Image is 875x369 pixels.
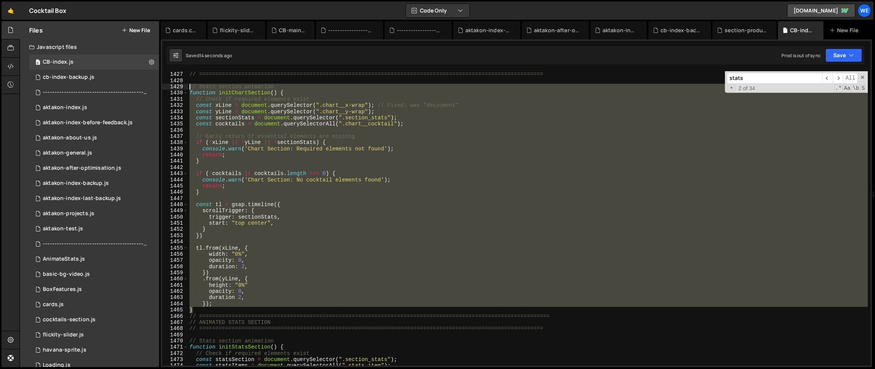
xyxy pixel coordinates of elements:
[43,331,84,338] div: flickity-slider.js
[43,165,121,172] div: aktakon-after-optimisation.js
[162,78,188,84] div: 1428
[29,130,159,145] div: 12094/44521.js
[43,180,109,187] div: aktakon-index-backup.js
[162,264,188,270] div: 1458
[162,164,188,170] div: 1442
[29,312,159,327] div: 12094/36060.js
[29,6,66,15] div: Cocktail Box
[162,276,188,282] div: 1460
[29,297,159,312] div: 12094/34793.js
[29,327,159,342] div: 12094/35474.js
[29,282,159,297] div: 12094/30497.js
[162,363,188,369] div: 1474
[220,27,256,34] div: flickity-slider.css
[534,27,580,34] div: aktakon-after-optimisation.js
[162,270,188,276] div: 1459
[781,52,821,59] div: Prod is out of sync
[29,267,159,282] div: 12094/36058.js
[162,356,188,363] div: 1473
[162,71,188,77] div: 1427
[843,84,851,92] span: CaseSensitive Search
[162,170,188,177] div: 1443
[29,70,159,85] div: 12094/46847.js
[858,4,871,17] div: We
[406,4,470,17] button: Code Only
[279,27,305,34] div: CB-main.css
[162,146,188,152] div: 1439
[2,2,20,20] a: 🤙
[843,73,858,84] span: Alt-Enter
[162,233,188,239] div: 1453
[186,52,232,59] div: Saved
[162,158,188,164] div: 1441
[43,104,87,111] div: aktakon-index.js
[162,152,188,158] div: 1440
[162,115,188,121] div: 1434
[162,282,188,288] div: 1461
[29,161,159,176] div: 12094/46147.js
[43,271,90,278] div: basic-bg-video.js
[162,294,188,300] div: 1463
[162,239,188,245] div: 1454
[29,145,159,161] div: 12094/45380.js
[162,84,188,90] div: 1429
[43,225,83,232] div: aktakon-test.js
[833,73,843,84] span: ​
[162,344,188,350] div: 1471
[29,100,159,115] div: 12094/43364.js
[162,195,188,202] div: 1447
[162,189,188,195] div: 1446
[173,27,197,34] div: cards.css
[162,325,188,331] div: 1468
[727,73,822,84] input: Search for
[397,27,443,34] div: ----------------------------------------------------------------.js
[43,195,121,202] div: aktakon-index-last-backup.js
[162,121,188,127] div: 1435
[29,26,43,34] h2: Files
[29,221,159,236] div: 12094/45381.js
[29,115,159,130] div: 12094/46983.js
[43,347,86,353] div: havana-sprite.js
[43,286,82,293] div: BoxFeatures.js
[29,206,159,221] div: 12094/44389.js
[162,307,188,313] div: 1465
[728,84,736,91] span: Toggle Replace mode
[162,301,188,307] div: 1464
[822,73,833,84] span: ​
[162,257,188,263] div: 1457
[36,60,40,66] span: 0
[162,102,188,108] div: 1432
[725,27,767,34] div: section-products.js
[830,27,861,34] div: New File
[29,85,162,100] div: 12094/46984.js
[29,176,159,191] div: 12094/44174.js
[162,127,188,133] div: 1436
[43,362,70,369] div: Loading.js
[852,84,860,92] span: Whole Word Search
[162,220,188,226] div: 1451
[162,208,188,214] div: 1449
[43,74,94,81] div: cb-index-backup.js
[20,39,159,55] div: Javascript files
[29,252,159,267] div: 12094/30498.js
[787,4,855,17] a: [DOMAIN_NAME]
[603,27,638,34] div: aktakon-index.js
[162,109,188,115] div: 1433
[162,319,188,325] div: 1467
[162,226,188,232] div: 1452
[162,177,188,183] div: 1444
[162,202,188,208] div: 1448
[43,210,94,217] div: aktakon-projects.js
[465,27,511,34] div: aktakon-index-before-feedback.js
[29,55,159,70] div: 12094/46486.js
[328,27,374,34] div: ----------------------------------------------------------------------------------------.js
[122,27,150,33] button: New File
[162,139,188,145] div: 1438
[29,191,159,206] div: 12094/44999.js
[43,301,64,308] div: cards.js
[162,338,188,344] div: 1470
[825,48,862,62] button: Save
[162,133,188,139] div: 1437
[834,84,842,92] span: RegExp Search
[162,332,188,338] div: 1469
